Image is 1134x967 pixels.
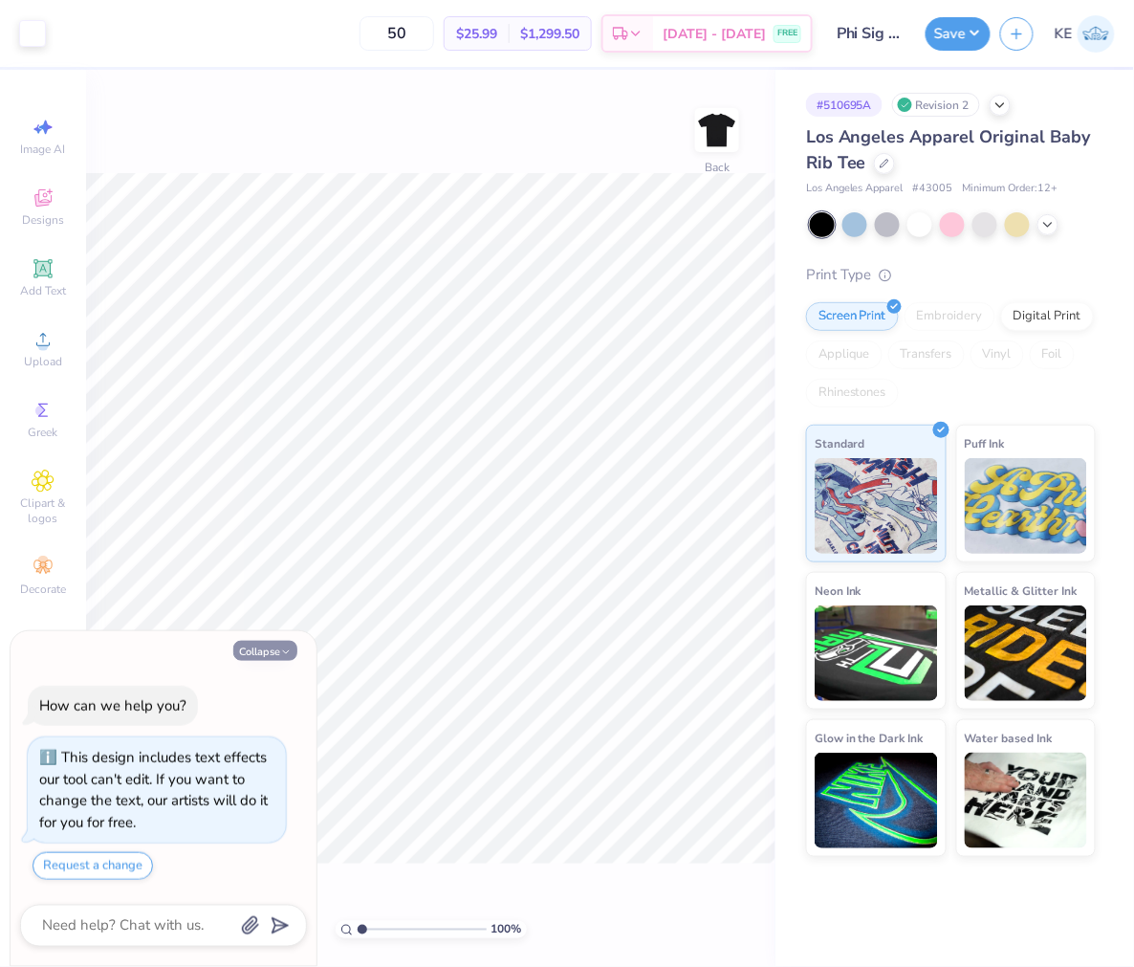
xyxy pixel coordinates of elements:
[1055,15,1115,53] a: KE
[20,582,66,597] span: Decorate
[1001,302,1094,331] div: Digital Print
[806,341,883,369] div: Applique
[965,728,1053,748] span: Water based Ink
[1055,23,1073,45] span: KE
[698,111,736,149] img: Back
[963,181,1058,197] span: Minimum Order: 12 +
[806,379,899,407] div: Rhinestones
[22,212,64,228] span: Designs
[520,24,579,44] span: $1,299.50
[913,181,953,197] span: # 43005
[892,93,980,117] div: Revision 2
[806,264,1096,286] div: Print Type
[360,16,434,51] input: – –
[39,748,268,832] div: This design includes text effects our tool can't edit. If you want to change the text, our artist...
[815,753,938,848] img: Glow in the Dark Ink
[10,495,76,526] span: Clipart & logos
[663,24,766,44] span: [DATE] - [DATE]
[965,433,1005,453] span: Puff Ink
[21,142,66,157] span: Image AI
[29,425,58,440] span: Greek
[777,27,797,40] span: FREE
[491,921,522,938] span: 100 %
[815,458,938,554] img: Standard
[1030,341,1075,369] div: Foil
[965,581,1078,601] span: Metallic & Glitter Ink
[24,354,62,369] span: Upload
[815,728,924,748] span: Glow in the Dark Ink
[815,581,861,601] span: Neon Ink
[815,605,938,701] img: Neon Ink
[926,17,991,51] button: Save
[39,696,186,715] div: How can we help you?
[20,283,66,298] span: Add Text
[888,341,965,369] div: Transfers
[822,14,916,53] input: Untitled Design
[705,159,730,176] div: Back
[233,641,297,661] button: Collapse
[905,302,995,331] div: Embroidery
[965,458,1088,554] img: Puff Ink
[806,302,899,331] div: Screen Print
[965,605,1088,701] img: Metallic & Glitter Ink
[33,852,153,880] button: Request a change
[970,341,1024,369] div: Vinyl
[456,24,497,44] span: $25.99
[806,93,883,117] div: # 510695A
[815,433,865,453] span: Standard
[806,125,1091,174] span: Los Angeles Apparel Original Baby Rib Tee
[806,181,904,197] span: Los Angeles Apparel
[965,753,1088,848] img: Water based Ink
[1078,15,1115,53] img: Kent Everic Delos Santos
